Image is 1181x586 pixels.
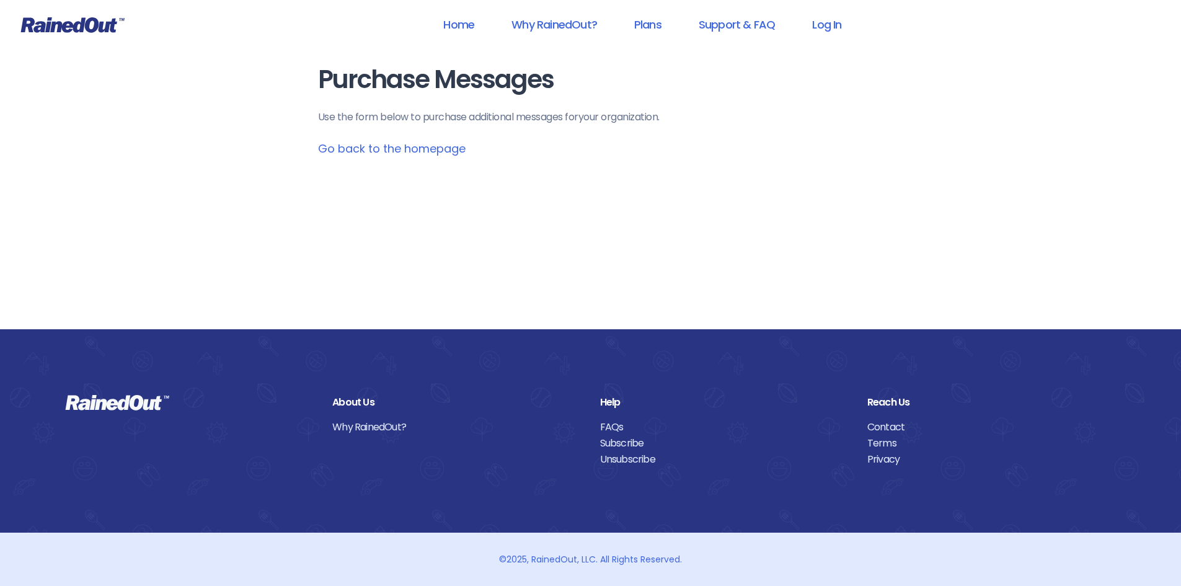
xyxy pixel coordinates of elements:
[318,110,864,125] p: Use the form below to purchase additional messages for your organization .
[318,66,864,94] h1: Purchase Messages
[867,451,1116,468] a: Privacy
[796,11,857,38] a: Log In
[495,11,613,38] a: Why RainedOut?
[600,451,849,468] a: Unsubscribe
[427,11,490,38] a: Home
[600,435,849,451] a: Subscribe
[683,11,791,38] a: Support & FAQ
[600,419,849,435] a: FAQs
[332,419,581,435] a: Why RainedOut?
[332,394,581,411] div: About Us
[318,141,466,156] a: Go back to the homepage
[867,435,1116,451] a: Terms
[618,11,678,38] a: Plans
[600,394,849,411] div: Help
[867,419,1116,435] a: Contact
[867,394,1116,411] div: Reach Us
